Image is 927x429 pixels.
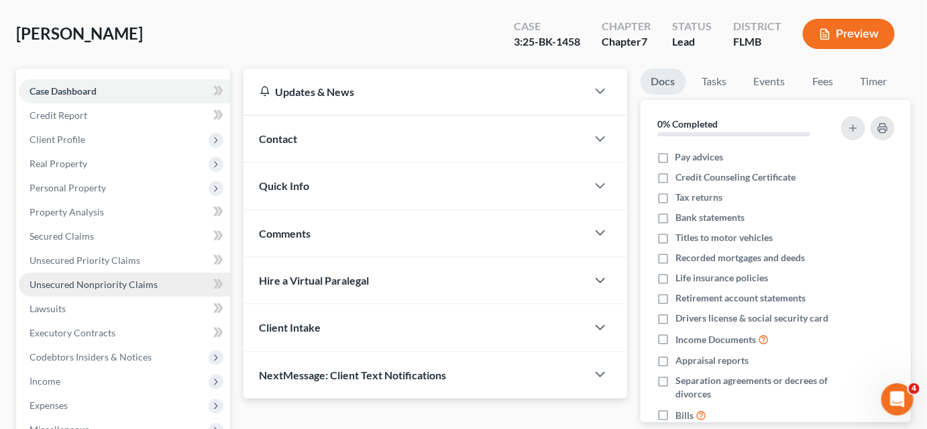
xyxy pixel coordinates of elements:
span: Recorded mortgages and deeds [675,251,805,265]
span: [PERSON_NAME] [16,23,143,43]
span: Property Analysis [30,206,104,218]
a: Fees [802,68,844,95]
div: Status [672,19,712,34]
span: Pay advices [675,150,724,164]
a: Case Dashboard [19,79,230,103]
span: Client Intake [260,321,321,334]
div: District [733,19,781,34]
a: Docs [641,68,686,95]
span: Drivers license & social security card [675,312,828,325]
a: Timer [850,68,898,95]
div: 3:25-BK-1458 [514,34,580,50]
span: Titles to motor vehicles [675,231,773,244]
span: Real Property [30,158,87,169]
span: Expenses [30,399,68,411]
span: Income Documents [675,333,756,346]
span: Hire a Virtual Paralegal [260,274,370,287]
span: Quick Info [260,179,310,192]
strong: 0% Completed [658,118,718,130]
span: Separation agreements or decrees of divorces [675,374,832,401]
div: Updates & News [260,85,571,99]
span: Appraisal reports [675,354,749,367]
a: Secured Claims [19,224,230,248]
span: NextMessage: Client Text Notifications [260,369,447,381]
span: Life insurance policies [675,271,768,285]
div: Lead [672,34,712,50]
a: Credit Report [19,103,230,128]
span: Case Dashboard [30,85,97,97]
span: Client Profile [30,134,85,145]
a: Executory Contracts [19,321,230,345]
span: Income [30,375,60,387]
span: Lawsuits [30,303,66,314]
div: Chapter [602,34,651,50]
span: 4 [909,383,920,394]
span: Secured Claims [30,230,94,242]
div: FLMB [733,34,781,50]
span: Contact [260,132,298,145]
span: Unsecured Priority Claims [30,254,140,266]
a: Events [743,68,796,95]
a: Unsecured Priority Claims [19,248,230,273]
a: Property Analysis [19,200,230,224]
div: Chapter [602,19,651,34]
span: 7 [641,35,647,48]
a: Tasks [692,68,738,95]
span: Retirement account statements [675,291,806,305]
span: Comments [260,227,311,240]
span: Unsecured Nonpriority Claims [30,279,158,290]
span: Codebtors Insiders & Notices [30,351,152,363]
span: Tax returns [675,191,722,204]
span: Bank statements [675,211,745,224]
div: Case [514,19,580,34]
span: Personal Property [30,182,106,193]
span: Credit Counseling Certificate [675,171,796,184]
span: Credit Report [30,109,87,121]
a: Unsecured Nonpriority Claims [19,273,230,297]
span: Executory Contracts [30,327,115,338]
a: Lawsuits [19,297,230,321]
iframe: Intercom live chat [881,383,914,416]
button: Preview [803,19,895,49]
span: Bills [675,409,694,422]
